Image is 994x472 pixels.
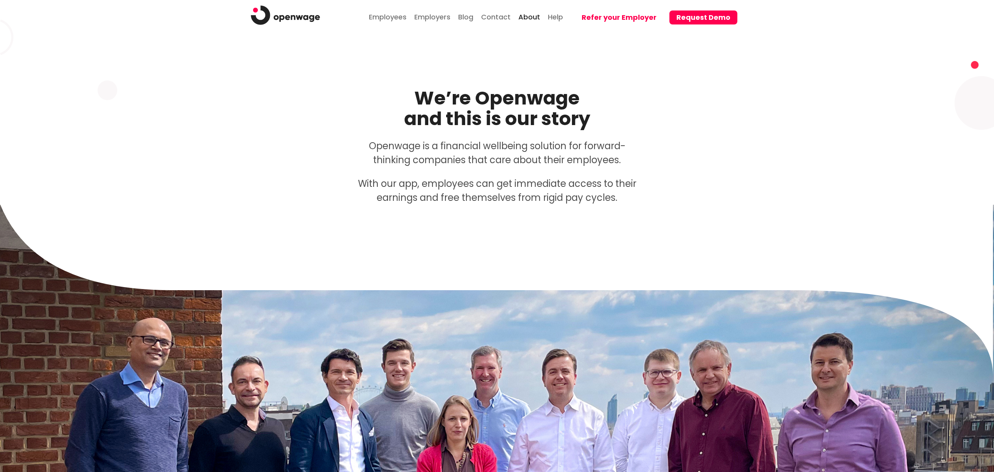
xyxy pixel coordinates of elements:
[569,3,664,33] a: Refer your Employer
[575,10,664,24] button: Refer your Employer
[314,88,680,129] h1: We’re Openwage and this is our story
[546,5,565,27] a: Help
[356,139,638,167] p: Openwage is a financial wellbeing solution for forward-thinking companies that care about their e...
[479,5,513,27] a: Contact
[516,5,542,27] a: About
[669,10,737,24] button: Request Demo
[664,3,737,33] a: Request Demo
[456,5,475,27] a: Blog
[356,177,638,205] p: With our app, employees can get immediate access to their earnings and free themselves from rigid...
[251,5,320,25] img: logo.png
[925,427,985,449] iframe: Help widget launcher
[412,5,452,27] a: Employers
[367,5,408,27] a: Employees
